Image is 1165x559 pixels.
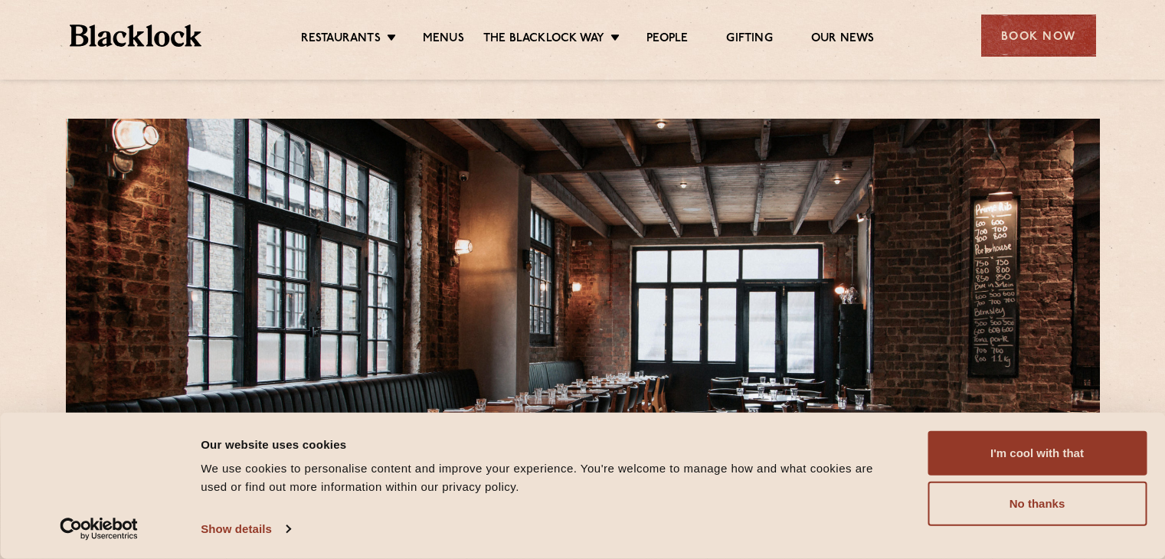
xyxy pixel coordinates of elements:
[201,435,893,453] div: Our website uses cookies
[646,31,688,48] a: People
[981,15,1096,57] div: Book Now
[811,31,875,48] a: Our News
[928,431,1147,476] button: I'm cool with that
[928,482,1147,526] button: No thanks
[726,31,772,48] a: Gifting
[70,25,202,47] img: BL_Textured_Logo-footer-cropped.svg
[301,31,381,48] a: Restaurants
[32,518,166,541] a: Usercentrics Cookiebot - opens in a new window
[201,459,893,496] div: We use cookies to personalise content and improve your experience. You're welcome to manage how a...
[483,31,604,48] a: The Blacklock Way
[423,31,464,48] a: Menus
[201,518,290,541] a: Show details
